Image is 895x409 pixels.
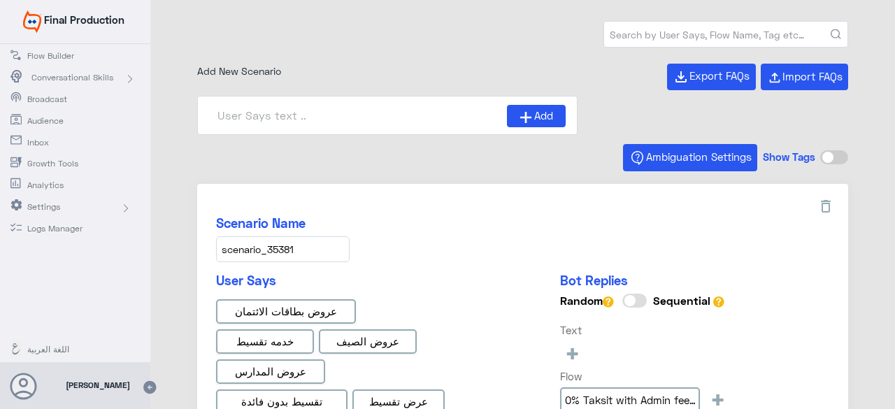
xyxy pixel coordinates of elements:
span: Inbox [27,136,109,149]
input: Search by User Says, Flow Name, Tag etc… [604,22,847,47]
input: عروض المدارس [216,359,325,385]
span: Final Production [44,13,124,26]
span: Conversational Skills [31,71,113,84]
h6: Sequential [653,294,724,308]
span: Bot Replies [560,273,628,288]
input: Add Scenario Name [216,236,350,262]
span: Add [534,108,553,124]
button: Ambiguation Settings [623,144,757,171]
span: Audience [27,115,109,127]
span: اللغة العربية [27,343,109,356]
h6: Text [560,324,730,336]
h6: Flow [560,370,730,382]
span: Logs Manager [27,222,109,235]
input: عروض بطاقات الائتمان [216,299,356,324]
button: Search [831,29,841,40]
button: Add [507,105,565,127]
span: Growth Tools [27,157,109,170]
span: Add New Scenario [197,65,281,77]
h6: Random [560,294,614,308]
h5: Scenario Name [216,215,830,231]
button: Export FAQs [667,64,756,91]
input: عروض الصيف [319,329,417,354]
span: Settings [27,201,109,213]
button: + [560,341,585,364]
span: Export FAQs [689,69,750,82]
span: [PERSON_NAME] [66,379,130,392]
h5: User Says [216,273,461,289]
button: Avatar [10,373,36,399]
span: Analytics [27,179,109,192]
span: Broadcast [27,93,109,106]
input: خدمه تقسيط [216,329,314,354]
span: + [564,341,580,364]
span: Ambiguation Settings [646,150,752,163]
span: Flow Builder [27,50,109,62]
button: Import FAQs [761,64,848,90]
span: Import FAQs [782,70,843,82]
input: User Says text .. [209,105,508,126]
img: Widebot Logo [23,10,41,33]
h5: Show Tags [763,150,815,166]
